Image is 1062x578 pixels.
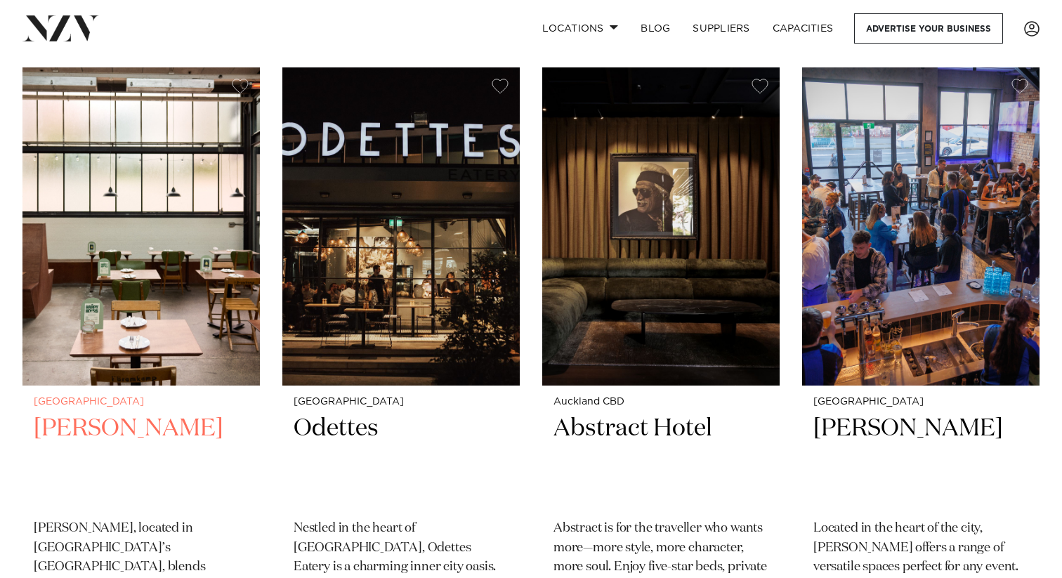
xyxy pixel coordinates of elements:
small: [GEOGRAPHIC_DATA] [34,397,249,407]
small: Auckland CBD [553,397,768,407]
small: [GEOGRAPHIC_DATA] [813,397,1028,407]
a: SUPPLIERS [681,13,761,44]
img: nzv-logo.png [22,15,99,41]
a: BLOG [629,13,681,44]
a: Advertise your business [854,13,1003,44]
h2: Odettes [294,413,509,508]
h2: Abstract Hotel [553,413,768,508]
a: Capacities [761,13,845,44]
h2: [PERSON_NAME] [34,413,249,508]
a: Locations [531,13,629,44]
small: [GEOGRAPHIC_DATA] [294,397,509,407]
h2: [PERSON_NAME] [813,413,1028,508]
